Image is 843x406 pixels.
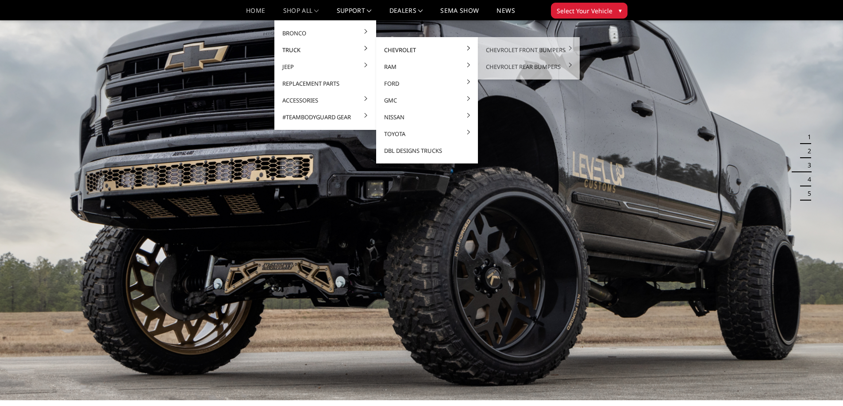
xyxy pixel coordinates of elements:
[380,92,474,109] a: GMC
[278,58,373,75] a: Jeep
[389,8,423,20] a: Dealers
[278,25,373,42] a: Bronco
[440,8,479,20] a: SEMA Show
[380,125,474,142] a: Toyota
[337,8,372,20] a: Support
[557,6,612,15] span: Select Your Vehicle
[619,6,622,15] span: ▾
[246,8,265,20] a: Home
[278,75,373,92] a: Replacement Parts
[802,172,811,186] button: 4 of 5
[802,158,811,172] button: 3 of 5
[497,8,515,20] a: News
[380,75,474,92] a: Ford
[278,42,373,58] a: Truck
[380,42,474,58] a: Chevrolet
[802,144,811,158] button: 2 of 5
[380,109,474,125] a: Nissan
[278,92,373,109] a: Accessories
[283,8,319,20] a: shop all
[380,58,474,75] a: Ram
[551,3,627,19] button: Select Your Vehicle
[481,42,576,58] a: Chevrolet Front Bumpers
[278,109,373,125] a: #TeamBodyguard Gear
[380,142,474,159] a: DBL Designs Trucks
[802,186,811,201] button: 5 of 5
[802,130,811,144] button: 1 of 5
[481,58,576,75] a: Chevrolet Rear Bumpers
